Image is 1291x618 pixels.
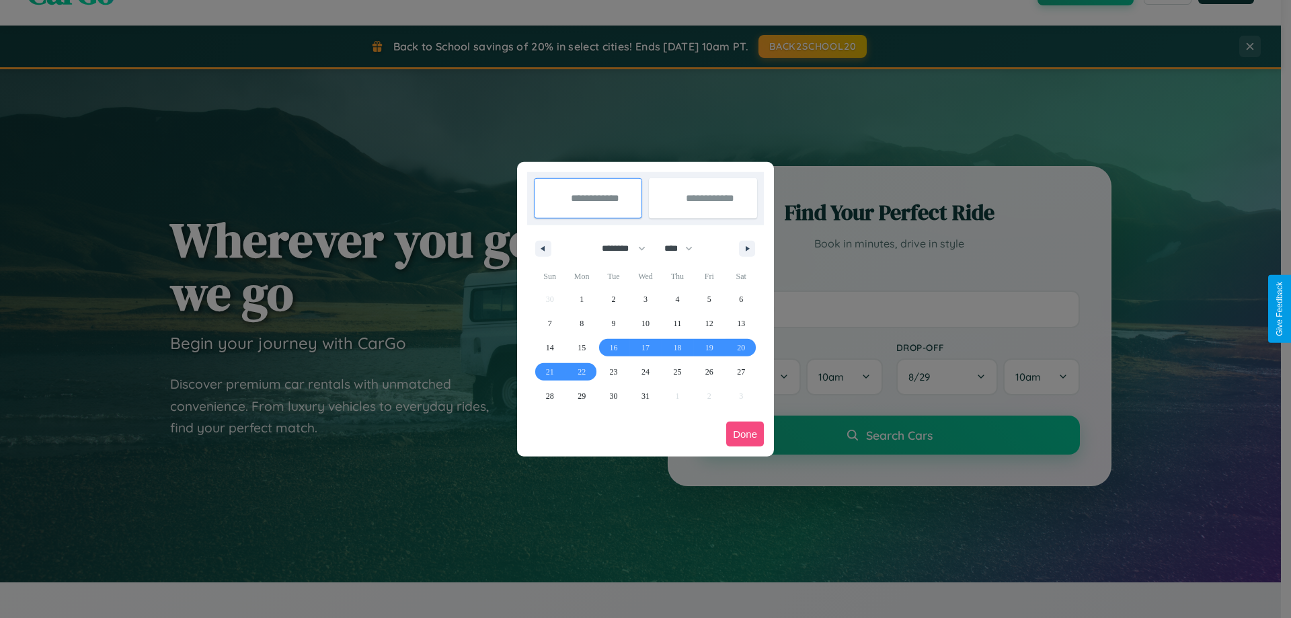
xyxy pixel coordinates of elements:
[534,311,565,336] button: 7
[673,360,681,384] span: 25
[534,266,565,287] span: Sun
[662,266,693,287] span: Thu
[546,336,554,360] span: 14
[705,311,713,336] span: 12
[546,384,554,408] span: 28
[726,360,757,384] button: 27
[580,287,584,311] span: 1
[534,360,565,384] button: 21
[641,384,650,408] span: 31
[641,360,650,384] span: 24
[629,311,661,336] button: 10
[693,287,725,311] button: 5
[726,287,757,311] button: 6
[629,266,661,287] span: Wed
[598,266,629,287] span: Tue
[548,311,552,336] span: 7
[662,287,693,311] button: 4
[578,360,586,384] span: 22
[662,360,693,384] button: 25
[737,360,745,384] span: 27
[641,336,650,360] span: 17
[578,384,586,408] span: 29
[580,311,584,336] span: 8
[629,384,661,408] button: 31
[693,336,725,360] button: 19
[726,336,757,360] button: 20
[726,422,764,447] button: Done
[693,311,725,336] button: 12
[565,384,597,408] button: 29
[739,287,743,311] span: 6
[598,311,629,336] button: 9
[610,360,618,384] span: 23
[598,287,629,311] button: 2
[705,360,713,384] span: 26
[565,287,597,311] button: 1
[598,384,629,408] button: 30
[629,360,661,384] button: 24
[662,336,693,360] button: 18
[643,287,648,311] span: 3
[1275,282,1284,336] div: Give Feedback
[629,287,661,311] button: 3
[705,336,713,360] span: 19
[726,266,757,287] span: Sat
[612,287,616,311] span: 2
[534,384,565,408] button: 28
[565,266,597,287] span: Mon
[674,311,682,336] span: 11
[565,311,597,336] button: 8
[662,311,693,336] button: 11
[693,360,725,384] button: 26
[598,336,629,360] button: 16
[565,360,597,384] button: 22
[610,336,618,360] span: 16
[707,287,711,311] span: 5
[693,266,725,287] span: Fri
[673,336,681,360] span: 18
[534,336,565,360] button: 14
[675,287,679,311] span: 4
[578,336,586,360] span: 15
[641,311,650,336] span: 10
[598,360,629,384] button: 23
[737,311,745,336] span: 13
[737,336,745,360] span: 20
[565,336,597,360] button: 15
[610,384,618,408] span: 30
[726,311,757,336] button: 13
[612,311,616,336] span: 9
[629,336,661,360] button: 17
[546,360,554,384] span: 21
